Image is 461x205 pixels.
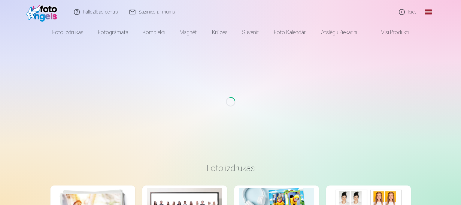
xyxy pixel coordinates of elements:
a: Komplekti [135,24,172,41]
a: Fotogrāmata [91,24,135,41]
a: Magnēti [172,24,205,41]
h3: Foto izdrukas [55,163,406,173]
a: Suvenīri [235,24,267,41]
a: Visi produkti [364,24,416,41]
img: /fa1 [26,2,60,22]
a: Foto kalendāri [267,24,314,41]
a: Krūzes [205,24,235,41]
a: Atslēgu piekariņi [314,24,364,41]
a: Foto izdrukas [45,24,91,41]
